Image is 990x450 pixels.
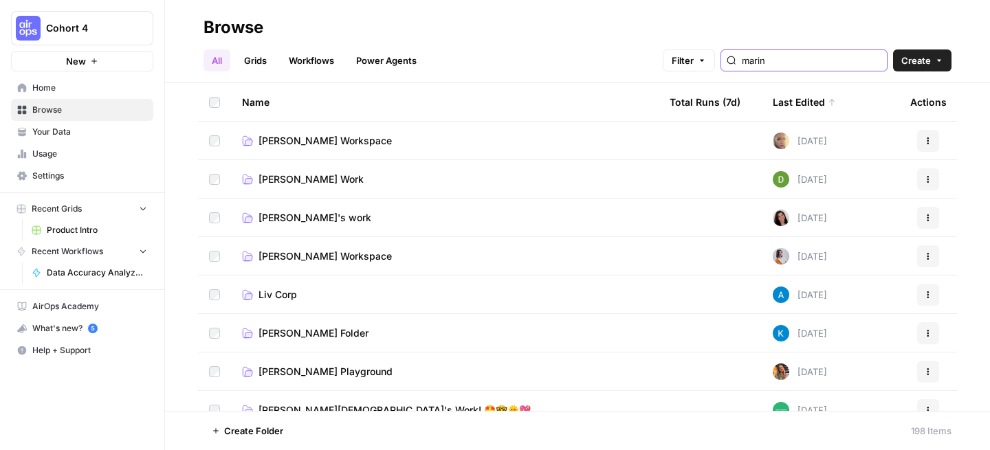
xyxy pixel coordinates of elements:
[32,82,147,94] span: Home
[25,219,153,241] a: Product Intro
[893,49,951,71] button: Create
[88,324,98,333] a: 5
[773,210,827,226] div: [DATE]
[11,295,153,317] a: AirOps Academy
[773,363,827,380] div: [DATE]
[25,262,153,284] a: Data Accuracy Analyzer (Marina)
[773,133,827,149] div: [DATE]
[258,326,368,340] span: [PERSON_NAME] Folder
[242,249,648,263] a: [PERSON_NAME] Workspace
[773,210,789,226] img: d6gualoohbg9je0sireo31sivkpn
[12,318,153,339] div: What's new?
[901,54,931,67] span: Create
[773,363,789,380] img: ig4q4k97gip0ni4l5m9zkcyfayaz
[258,365,393,379] span: [PERSON_NAME] Playground
[910,83,947,121] div: Actions
[258,249,392,263] span: [PERSON_NAME] Workspace
[773,83,836,121] div: Last Edited
[11,339,153,361] button: Help + Support
[11,99,153,121] a: Browse
[258,403,531,417] span: [PERSON_NAME][DEMOGRAPHIC_DATA]'s Work! 🤩🤓🌞💖
[348,49,425,71] a: Power Agents
[47,224,147,236] span: Product Intro
[32,300,147,313] span: AirOps Academy
[32,203,82,215] span: Recent Grids
[32,104,147,116] span: Browse
[32,170,147,182] span: Settings
[203,49,230,71] a: All
[773,325,827,341] div: [DATE]
[663,49,715,71] button: Filter
[242,134,648,148] a: [PERSON_NAME] Workspace
[242,288,648,302] a: Liv Corp
[32,148,147,160] span: Usage
[11,199,153,219] button: Recent Grids
[773,402,789,418] img: wwg0kvabo36enf59sssm51gfoc5r
[773,325,789,341] img: 1qz8yyhxcxooj369xy6o715b8lc4
[258,211,371,225] span: [PERSON_NAME]'s work
[203,420,291,442] button: Create Folder
[773,171,789,188] img: knmefa8n1gn4ubp7wm6dsgpq4v8p
[224,424,283,438] span: Create Folder
[11,317,153,339] button: What's new? 5
[773,133,789,149] img: rpnue5gqhgwwz5ulzsshxcaclga5
[258,172,364,186] span: [PERSON_NAME] Work
[773,248,789,265] img: wqouze03vak4o7r0iykpfqww9cw8
[32,245,103,258] span: Recent Workflows
[11,143,153,165] a: Usage
[11,11,153,45] button: Workspace: Cohort 4
[236,49,275,71] a: Grids
[11,51,153,71] button: New
[280,49,342,71] a: Workflows
[670,83,740,121] div: Total Runs (7d)
[258,134,392,148] span: [PERSON_NAME] Workspace
[203,16,263,38] div: Browse
[773,248,827,265] div: [DATE]
[773,286,789,303] img: o3cqybgnmipr355j8nz4zpq1mc6x
[242,403,648,417] a: [PERSON_NAME][DEMOGRAPHIC_DATA]'s Work! 🤩🤓🌞💖
[11,241,153,262] button: Recent Workflows
[242,211,648,225] a: [PERSON_NAME]'s work
[46,21,129,35] span: Cohort 4
[16,16,41,41] img: Cohort 4 Logo
[11,165,153,187] a: Settings
[773,286,827,303] div: [DATE]
[47,267,147,279] span: Data Accuracy Analyzer (Marina)
[32,344,147,357] span: Help + Support
[242,365,648,379] a: [PERSON_NAME] Playground
[742,54,881,67] input: Search
[242,172,648,186] a: [PERSON_NAME] Work
[773,402,827,418] div: [DATE]
[242,326,648,340] a: [PERSON_NAME] Folder
[91,325,94,332] text: 5
[11,77,153,99] a: Home
[773,171,827,188] div: [DATE]
[66,54,86,68] span: New
[32,126,147,138] span: Your Data
[11,121,153,143] a: Your Data
[911,424,951,438] div: 198 Items
[242,83,648,121] div: Name
[258,288,297,302] span: Liv Corp
[672,54,694,67] span: Filter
